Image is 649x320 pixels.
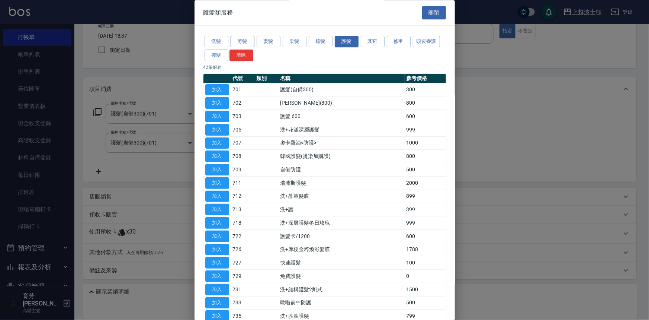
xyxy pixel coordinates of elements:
[231,216,255,230] td: 718
[413,36,440,48] button: 頭皮養護
[231,163,255,177] td: 709
[278,137,404,150] td: 奧卡羅油<防護>
[231,283,255,297] td: 731
[205,218,229,229] button: 加入
[278,96,404,110] td: [PERSON_NAME](800)
[405,203,446,216] td: 399
[205,98,229,109] button: 加入
[422,6,446,20] button: 關閉
[405,243,446,257] td: 1788
[205,244,229,256] button: 加入
[405,216,446,230] td: 999
[405,297,446,310] td: 500
[405,283,446,297] td: 1500
[309,36,332,48] button: 梳髮
[231,256,255,270] td: 727
[205,84,229,96] button: 加入
[231,96,255,110] td: 702
[278,74,404,83] th: 名稱
[203,9,233,16] span: 護髮類服務
[278,163,404,177] td: 自備防護
[405,96,446,110] td: 800
[405,256,446,270] td: 100
[231,137,255,150] td: 707
[205,284,229,295] button: 加入
[231,243,255,257] td: 726
[203,64,446,71] p: 42 筆服務
[231,297,255,310] td: 733
[231,190,255,203] td: 712
[335,36,359,48] button: 護髮
[405,123,446,137] td: 999
[231,74,255,83] th: 代號
[405,190,446,203] td: 899
[231,177,255,190] td: 711
[205,271,229,282] button: 加入
[405,110,446,123] td: 600
[405,177,446,190] td: 2000
[278,256,404,270] td: 快速護髮
[257,36,280,48] button: 燙髮
[231,230,255,243] td: 722
[278,216,404,230] td: 洗+深層護髮冬日玫瑰
[283,36,306,48] button: 染髮
[205,50,228,61] button: 接髮
[405,74,446,83] th: 參考價格
[205,111,229,123] button: 加入
[231,36,254,48] button: 剪髮
[405,270,446,283] td: 0
[387,36,411,48] button: 修甲
[361,36,385,48] button: 其它
[205,137,229,149] button: 加入
[231,83,255,97] td: 701
[405,230,446,243] td: 600
[278,243,404,257] td: 洗+摩梗金粹煥彩髮膜
[231,123,255,137] td: 705
[278,297,404,310] td: 歐啦前中防護
[231,203,255,216] td: 713
[278,190,404,203] td: 洗+晶萃髮膜
[278,283,404,297] td: 洗+結構護髮2劑式
[278,203,404,216] td: 洗+護
[405,163,446,177] td: 500
[278,270,404,283] td: 免費護髮
[205,151,229,162] button: 加入
[405,150,446,163] td: 800
[229,50,253,61] button: 清除
[205,257,229,269] button: 加入
[231,110,255,123] td: 703
[205,164,229,176] button: 加入
[405,83,446,97] td: 300
[231,270,255,283] td: 729
[278,123,404,137] td: 洗+花漾深層護髮
[205,36,228,48] button: 洗髮
[205,191,229,202] button: 加入
[205,124,229,136] button: 加入
[254,74,278,83] th: 類別
[278,83,404,97] td: 護髮(自備300)
[205,204,229,216] button: 加入
[231,150,255,163] td: 708
[205,177,229,189] button: 加入
[405,137,446,150] td: 1000
[205,231,229,242] button: 加入
[278,230,404,243] td: 護髮卡/1200
[278,150,404,163] td: 韓國護髮(燙染加購護)
[278,110,404,123] td: 護髮 600
[205,297,229,309] button: 加入
[278,177,404,190] td: 瑞沛斯護髮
